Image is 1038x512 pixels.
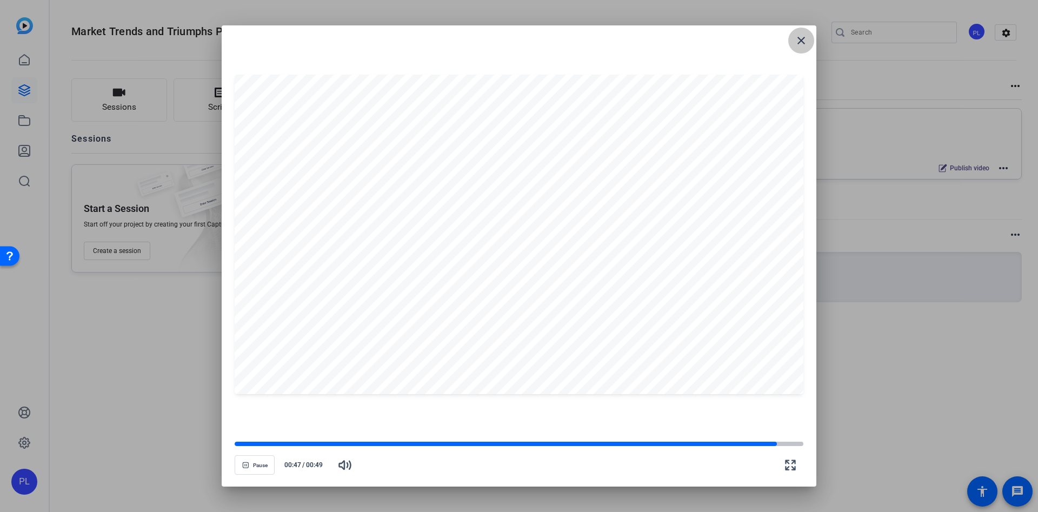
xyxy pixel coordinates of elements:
[279,460,301,470] span: 00:47
[306,460,328,470] span: 00:49
[777,452,803,478] button: Fullscreen
[279,460,328,470] div: /
[253,462,268,469] span: Pause
[332,452,358,478] button: Mute
[795,34,808,47] mat-icon: close
[235,455,275,475] button: Pause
